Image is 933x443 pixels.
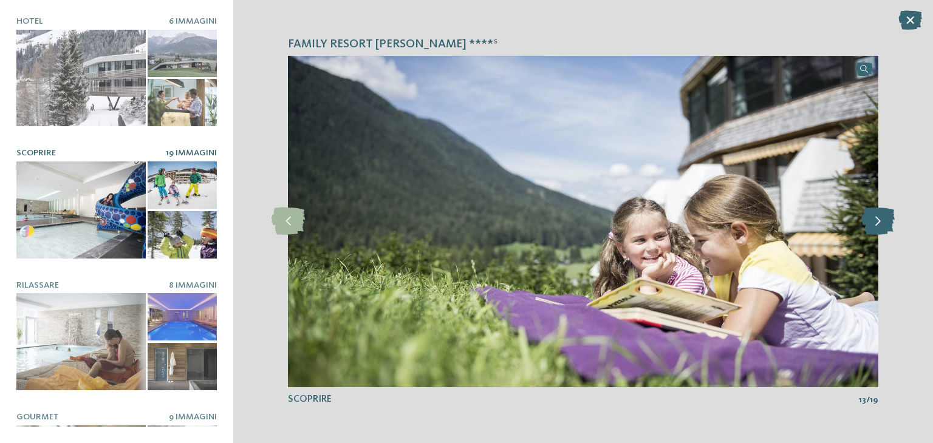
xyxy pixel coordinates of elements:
span: Scoprire [16,149,56,157]
span: 13 [859,394,866,406]
span: 19 [870,394,878,406]
img: Family Resort Rainer ****ˢ [288,56,878,388]
span: Family Resort [PERSON_NAME] ****ˢ [288,36,497,53]
span: Scoprire [288,394,332,404]
span: Rilassare [16,281,59,289]
span: Hotel [16,17,43,25]
span: 19 Immagini [166,149,217,157]
span: 6 Immagini [169,17,217,25]
span: Gourmet [16,413,59,421]
span: / [866,394,870,406]
span: 9 Immagini [169,413,217,421]
span: 8 Immagini [169,281,217,289]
